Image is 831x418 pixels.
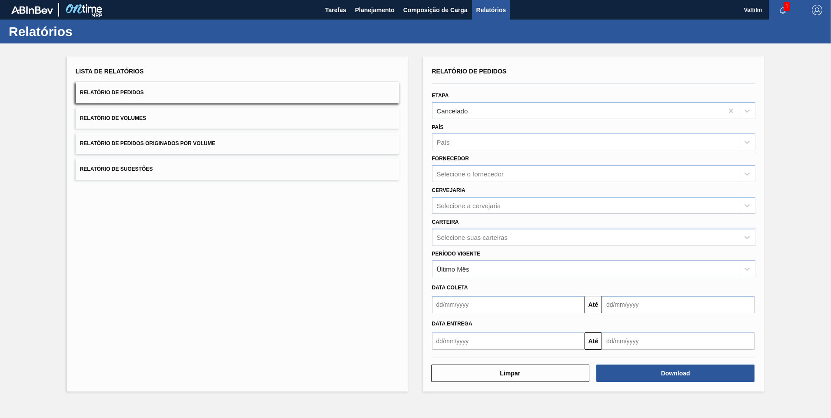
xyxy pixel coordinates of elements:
[437,107,468,114] div: Cancelado
[80,140,216,146] span: Relatório de Pedidos Originados por Volume
[403,5,468,15] span: Composição de Carga
[432,93,449,99] label: Etapa
[432,187,465,193] label: Cervejaria
[80,166,153,172] span: Relatório de Sugestões
[585,332,602,350] button: Até
[476,5,506,15] span: Relatórios
[325,5,346,15] span: Tarefas
[80,90,144,96] span: Relatório de Pedidos
[431,365,589,382] button: Limpar
[602,296,755,313] input: dd/mm/yyyy
[432,296,585,313] input: dd/mm/yyyy
[432,219,459,225] label: Carteira
[784,2,790,11] span: 1
[9,27,163,36] h1: Relatórios
[11,6,53,14] img: TNhmsLtSVTkK8tSr43FrP2fwEKptu5GPRR3wAAAABJRU5ErkJggg==
[437,202,501,209] div: Selecione a cervejaria
[432,332,585,350] input: dd/mm/yyyy
[432,156,469,162] label: Fornecedor
[432,285,468,291] span: Data coleta
[432,251,480,257] label: Período Vigente
[355,5,395,15] span: Planejamento
[437,233,508,241] div: Selecione suas carteiras
[437,170,504,178] div: Selecione o fornecedor
[76,133,399,154] button: Relatório de Pedidos Originados por Volume
[76,159,399,180] button: Relatório de Sugestões
[769,4,797,16] button: Notificações
[76,108,399,129] button: Relatório de Volumes
[585,296,602,313] button: Até
[80,115,146,121] span: Relatório de Volumes
[812,5,822,15] img: Logout
[432,321,472,327] span: Data entrega
[76,82,399,103] button: Relatório de Pedidos
[432,68,507,75] span: Relatório de Pedidos
[437,265,469,272] div: Último Mês
[596,365,755,382] button: Download
[602,332,755,350] input: dd/mm/yyyy
[432,124,444,130] label: País
[437,139,450,146] div: País
[76,68,144,75] span: Lista de Relatórios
